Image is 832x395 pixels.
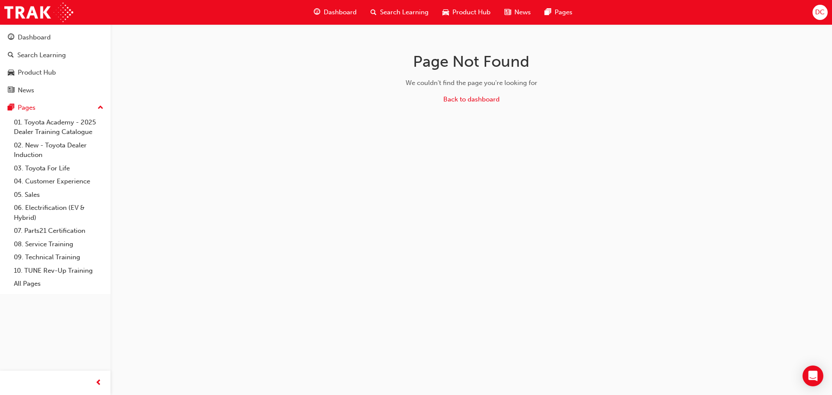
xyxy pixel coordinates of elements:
[435,3,497,21] a: car-iconProduct Hub
[452,7,491,17] span: Product Hub
[4,3,73,22] img: Trak
[10,238,107,251] a: 08. Service Training
[10,175,107,188] a: 04. Customer Experience
[10,116,107,139] a: 01. Toyota Academy - 2025 Dealer Training Catalogue
[8,87,14,95] span: news-icon
[443,95,500,103] a: Back to dashboard
[334,78,609,88] div: We couldn't find the page you're looking for
[8,52,14,59] span: search-icon
[812,5,828,20] button: DC
[18,68,56,78] div: Product Hub
[307,3,364,21] a: guage-iconDashboard
[364,3,435,21] a: search-iconSearch Learning
[324,7,357,17] span: Dashboard
[334,52,609,71] h1: Page Not Found
[97,102,104,114] span: up-icon
[10,188,107,202] a: 05. Sales
[555,7,572,17] span: Pages
[18,85,34,95] div: News
[3,65,107,81] a: Product Hub
[8,34,14,42] span: guage-icon
[314,7,320,18] span: guage-icon
[10,139,107,162] a: 02. New - Toyota Dealer Induction
[370,7,377,18] span: search-icon
[10,251,107,264] a: 09. Technical Training
[815,7,825,17] span: DC
[380,7,429,17] span: Search Learning
[3,47,107,63] a: Search Learning
[18,33,51,42] div: Dashboard
[10,162,107,175] a: 03. Toyota For Life
[3,100,107,116] button: Pages
[545,7,551,18] span: pages-icon
[3,29,107,46] a: Dashboard
[10,201,107,224] a: 06. Electrification (EV & Hybrid)
[3,82,107,98] a: News
[95,378,102,388] span: prev-icon
[18,103,36,113] div: Pages
[10,277,107,291] a: All Pages
[8,69,14,77] span: car-icon
[17,50,66,60] div: Search Learning
[10,264,107,277] a: 10. TUNE Rev-Up Training
[3,28,107,100] button: DashboardSearch LearningProduct HubNews
[8,104,14,112] span: pages-icon
[442,7,449,18] span: car-icon
[803,366,823,386] div: Open Intercom Messenger
[538,3,579,21] a: pages-iconPages
[497,3,538,21] a: news-iconNews
[514,7,531,17] span: News
[10,224,107,238] a: 07. Parts21 Certification
[504,7,511,18] span: news-icon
